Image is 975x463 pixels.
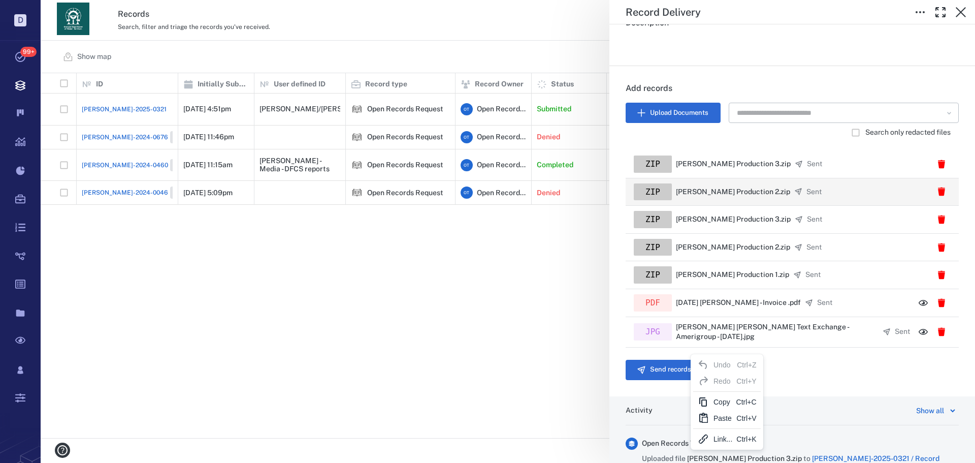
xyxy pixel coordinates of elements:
div: Paste [693,410,761,426]
p: [PERSON_NAME] Production 2.zip [676,242,790,253]
p: Sent [806,242,822,253]
button: Send records to user [626,360,726,380]
div: Ctrl+Y [736,375,756,387]
div: zip [634,211,672,228]
p: [DATE] [PERSON_NAME] - Invoice .pdf [676,298,801,308]
button: Open [943,107,955,119]
span: [PERSON_NAME] Production 3.zip [687,454,803,462]
div: jpg [634,323,672,341]
span: Help [23,7,44,16]
div: Redo [693,373,761,389]
span: Search only redacted files [865,128,951,138]
p: Sent [895,327,910,337]
div: zip [634,183,672,201]
p: D [14,14,26,26]
div: zip [634,239,672,256]
div: zip [634,156,672,173]
div: Search Document Manager Files [729,103,959,123]
span: . [626,38,628,48]
div: Undo [693,357,761,373]
span: Open Records Team [642,439,708,449]
p: Sent [817,298,832,308]
div: Ctrl+V [736,412,756,424]
button: Upload Documents [626,103,721,123]
div: Ctrl+Z [737,359,757,371]
div: Link... [713,433,732,445]
div: Ctrl+K [736,433,756,445]
p: Sent [807,159,822,169]
div: Redo [713,375,732,387]
p: Sent [805,270,821,280]
p: [PERSON_NAME] [PERSON_NAME] Text Exchange - Amerigroup - [DATE].jpg [676,322,879,342]
h5: Record Delivery [626,6,701,19]
div: Show all [916,405,944,417]
div: Link... [693,431,761,447]
h6: Add records [626,82,959,103]
button: Toggle Fullscreen [930,2,951,22]
p: [PERSON_NAME] Production 3.zip [676,214,791,225]
div: zip [634,266,672,284]
p: Sent [806,187,822,197]
div: pdf [634,294,672,312]
div: Copy [713,396,732,408]
div: Paste [713,412,732,424]
p: [PERSON_NAME] Production 3.zip [676,159,791,169]
div: Ctrl+C [736,396,757,408]
div: Undo [713,359,733,371]
body: Rich Text Area. Press ALT-0 for help. [8,8,324,17]
p: Sent [807,214,822,225]
button: Toggle to Edit Boxes [910,2,930,22]
p: [PERSON_NAME] Production 1.zip [676,270,789,280]
button: Close [951,2,971,22]
div: Copy [693,394,761,410]
span: 99+ [20,47,37,57]
p: [PERSON_NAME] Production 2.zip [676,187,790,197]
h6: Activity [626,406,653,416]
